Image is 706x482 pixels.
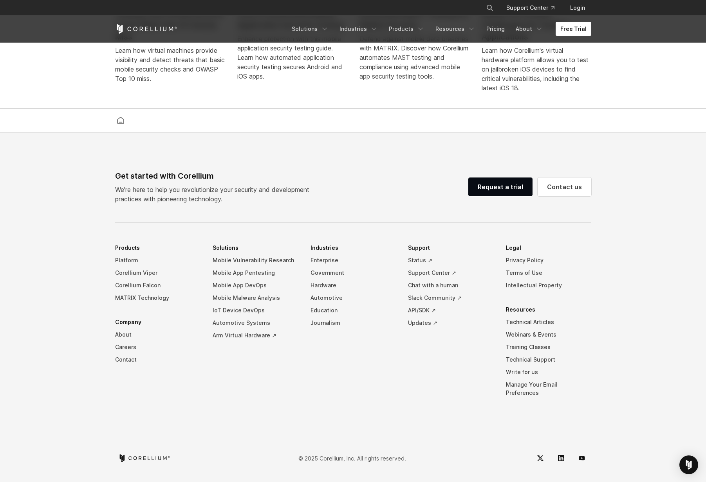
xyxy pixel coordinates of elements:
[408,279,493,292] a: Chat with a human
[572,449,591,468] a: YouTube
[115,267,200,279] a: Corellium Viper
[213,254,298,267] a: Mobile Vulnerability Research
[115,279,200,292] a: Corellium Falcon
[679,455,698,474] div: Open Intercom Messenger
[500,1,561,15] a: Support Center
[506,341,591,353] a: Training Classes
[118,454,170,462] a: Corellium home
[482,46,591,93] div: Learn how Corellium's virtual hardware platform allows you to test on jailbroken iOS devices to f...
[511,22,548,36] a: About
[564,1,591,15] a: Login
[287,22,591,36] div: Navigation Menu
[408,304,493,317] a: API/SDK ↗
[538,177,591,196] a: Contact us
[115,341,200,353] a: Careers
[531,449,550,468] a: Twitter
[115,24,177,34] a: Corellium Home
[115,353,200,366] a: Contact
[359,34,469,81] div: Defend against mobile data breaches with MATRIX. Discover how Corellium automates MAST testing an...
[408,254,493,267] a: Status ↗
[213,317,298,329] a: Automotive Systems
[115,292,200,304] a: MATRIX Technology
[384,22,429,36] a: Products
[431,22,480,36] a: Resources
[552,449,571,468] a: LinkedIn
[115,254,200,267] a: Platform
[115,185,316,204] p: We’re here to help you revolutionize your security and development practices with pioneering tech...
[506,316,591,328] a: Technical Articles
[213,267,298,279] a: Mobile App Pentesting
[311,267,396,279] a: Government
[506,366,591,378] a: Write for us
[506,378,591,399] a: Manage Your Email Preferences
[287,22,333,36] a: Solutions
[335,22,383,36] a: Industries
[482,22,509,36] a: Pricing
[114,115,128,126] a: Corellium home
[477,1,591,15] div: Navigation Menu
[213,304,298,317] a: IoT Device DevOps
[408,292,493,304] a: Slack Community ↗
[115,46,225,83] div: Learn how virtual machines provide visibility and detect threats that basic mobile security check...
[115,242,591,411] div: Navigation Menu
[311,292,396,304] a: Automotive
[506,328,591,341] a: Webinars & Events
[298,454,406,462] p: © 2025 Corellium, Inc. All rights reserved.
[213,292,298,304] a: Mobile Malware Analysis
[237,34,347,81] div: Enhance protection with this mobile application security testing guide. Learn how automated appli...
[311,254,396,267] a: Enterprise
[311,317,396,329] a: Journalism
[408,317,493,329] a: Updates ↗
[311,304,396,317] a: Education
[468,177,533,196] a: Request a trial
[506,254,591,267] a: Privacy Policy
[506,353,591,366] a: Technical Support
[311,279,396,292] a: Hardware
[213,329,298,342] a: Arm Virtual Hardware ↗
[115,170,316,182] div: Get started with Corellium
[115,328,200,341] a: About
[213,279,298,292] a: Mobile App DevOps
[556,22,591,36] a: Free Trial
[506,267,591,279] a: Terms of Use
[506,279,591,292] a: Intellectual Property
[408,267,493,279] a: Support Center ↗
[483,1,497,15] button: Search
